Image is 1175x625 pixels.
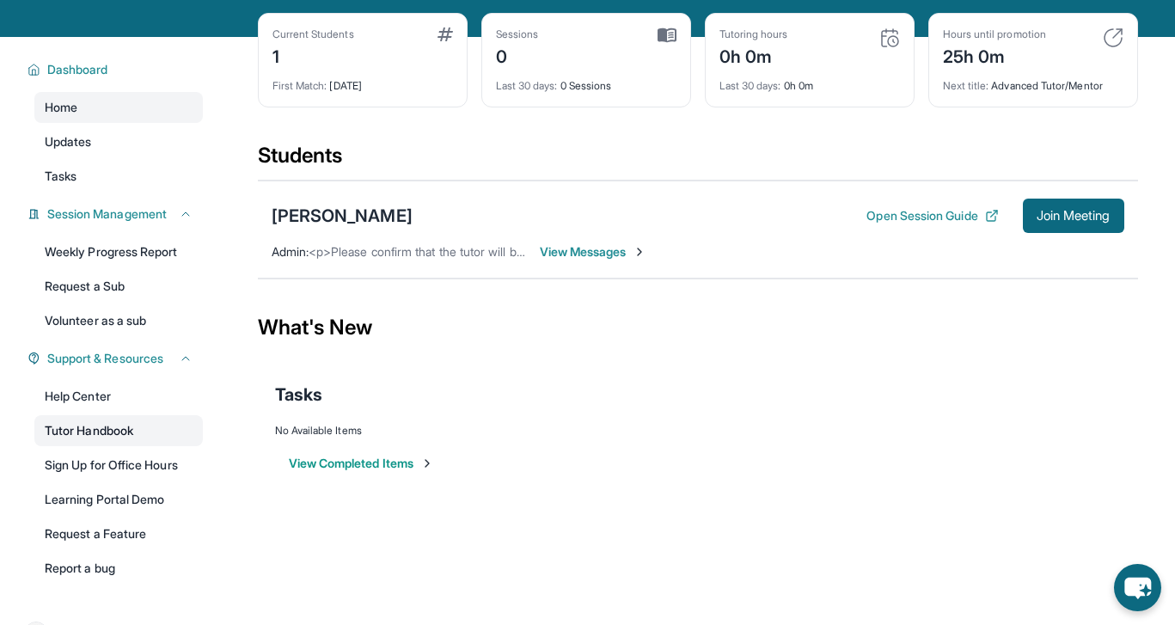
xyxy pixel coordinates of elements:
[438,28,453,41] img: card
[540,243,647,260] span: View Messages
[34,415,203,446] a: Tutor Handbook
[719,41,788,69] div: 0h 0m
[45,99,77,116] span: Home
[658,28,676,43] img: card
[272,69,453,93] div: [DATE]
[272,41,354,69] div: 1
[879,28,900,48] img: card
[272,204,413,228] div: [PERSON_NAME]
[719,79,781,92] span: Last 30 days :
[275,424,1121,438] div: No Available Items
[40,350,193,367] button: Support & Resources
[272,28,354,41] div: Current Students
[1114,564,1161,611] button: chat-button
[34,236,203,267] a: Weekly Progress Report
[45,168,76,185] span: Tasks
[719,28,788,41] div: Tutoring hours
[943,41,1046,69] div: 25h 0m
[34,305,203,336] a: Volunteer as a sub
[47,61,108,78] span: Dashboard
[34,126,203,157] a: Updates
[258,142,1138,180] div: Students
[275,383,322,407] span: Tasks
[496,28,539,41] div: Sessions
[40,205,193,223] button: Session Management
[258,290,1138,365] div: What's New
[719,69,900,93] div: 0h 0m
[47,350,163,367] span: Support & Resources
[47,205,167,223] span: Session Management
[40,61,193,78] button: Dashboard
[34,484,203,515] a: Learning Portal Demo
[633,245,646,259] img: Chevron-Right
[496,79,558,92] span: Last 30 days :
[496,41,539,69] div: 0
[34,92,203,123] a: Home
[496,69,676,93] div: 0 Sessions
[45,133,92,150] span: Updates
[34,518,203,549] a: Request a Feature
[34,381,203,412] a: Help Center
[1023,199,1124,233] button: Join Meeting
[34,553,203,584] a: Report a bug
[943,79,989,92] span: Next title :
[1103,28,1123,48] img: card
[34,450,203,481] a: Sign Up for Office Hours
[943,69,1123,93] div: Advanced Tutor/Mentor
[1037,211,1111,221] span: Join Meeting
[943,28,1046,41] div: Hours until promotion
[289,455,434,472] button: View Completed Items
[272,244,309,259] span: Admin :
[309,244,929,259] span: <p>Please confirm that the tutor will be able to attend your first assigned meeting time before j...
[272,79,327,92] span: First Match :
[34,161,203,192] a: Tasks
[866,207,998,224] button: Open Session Guide
[34,271,203,302] a: Request a Sub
